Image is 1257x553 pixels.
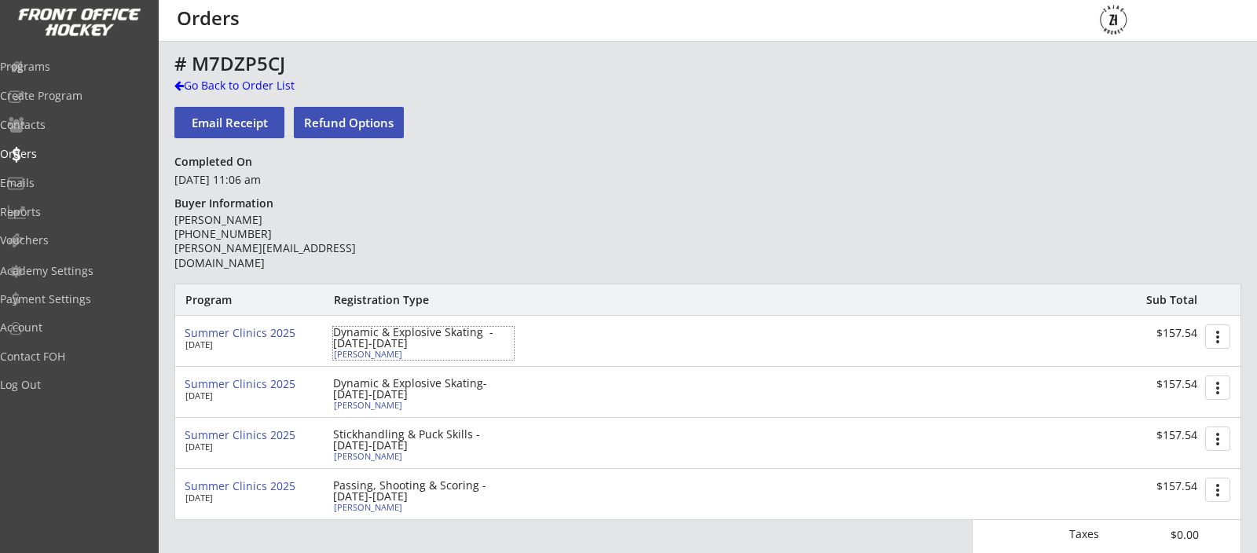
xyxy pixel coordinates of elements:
div: Buyer Information [174,196,280,211]
div: Dynamic & Explosive Skating - [DATE]-[DATE] [333,327,514,349]
div: Completed On [174,155,259,169]
div: [PERSON_NAME] [334,503,509,511]
div: Passing, Shooting & Scoring - [DATE]-[DATE] [333,480,514,502]
div: Summer Clinics 2025 [185,429,321,442]
div: $157.54 [1100,429,1197,442]
div: [PERSON_NAME] [PHONE_NUMBER] [PERSON_NAME][EMAIL_ADDRESS][DOMAIN_NAME] [174,213,401,270]
div: Summer Clinics 2025 [185,327,321,340]
div: $0.00 [1110,526,1199,543]
div: Taxes [1017,527,1099,541]
div: $157.54 [1100,327,1197,340]
div: $157.54 [1100,480,1197,493]
div: [DATE] [185,391,311,400]
button: more_vert [1205,375,1230,400]
div: [PERSON_NAME] [334,350,509,358]
button: more_vert [1205,427,1230,451]
div: [DATE] [185,442,311,451]
div: Go Back to Order List [174,78,336,93]
div: [PERSON_NAME] [334,452,509,460]
div: Registration Type [334,293,514,307]
div: Stickhandling & Puck Skills - [DATE]-[DATE] [333,429,514,451]
button: more_vert [1205,478,1230,502]
div: [DATE] 11:06 am [174,172,401,188]
button: Email Receipt [174,107,284,138]
div: Summer Clinics 2025 [185,378,321,391]
div: Sub Total [1129,293,1197,307]
div: Dynamic & Explosive Skating- [DATE]-[DATE] [333,378,514,400]
div: $157.54 [1100,378,1197,391]
div: [DATE] [185,340,311,349]
div: Program [185,293,270,307]
button: Refund Options [294,107,404,138]
div: [DATE] [185,493,311,502]
div: Summer Clinics 2025 [185,480,321,493]
button: more_vert [1205,324,1230,349]
div: [PERSON_NAME] [334,401,509,409]
div: # M7DZP5CJ [174,54,927,73]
